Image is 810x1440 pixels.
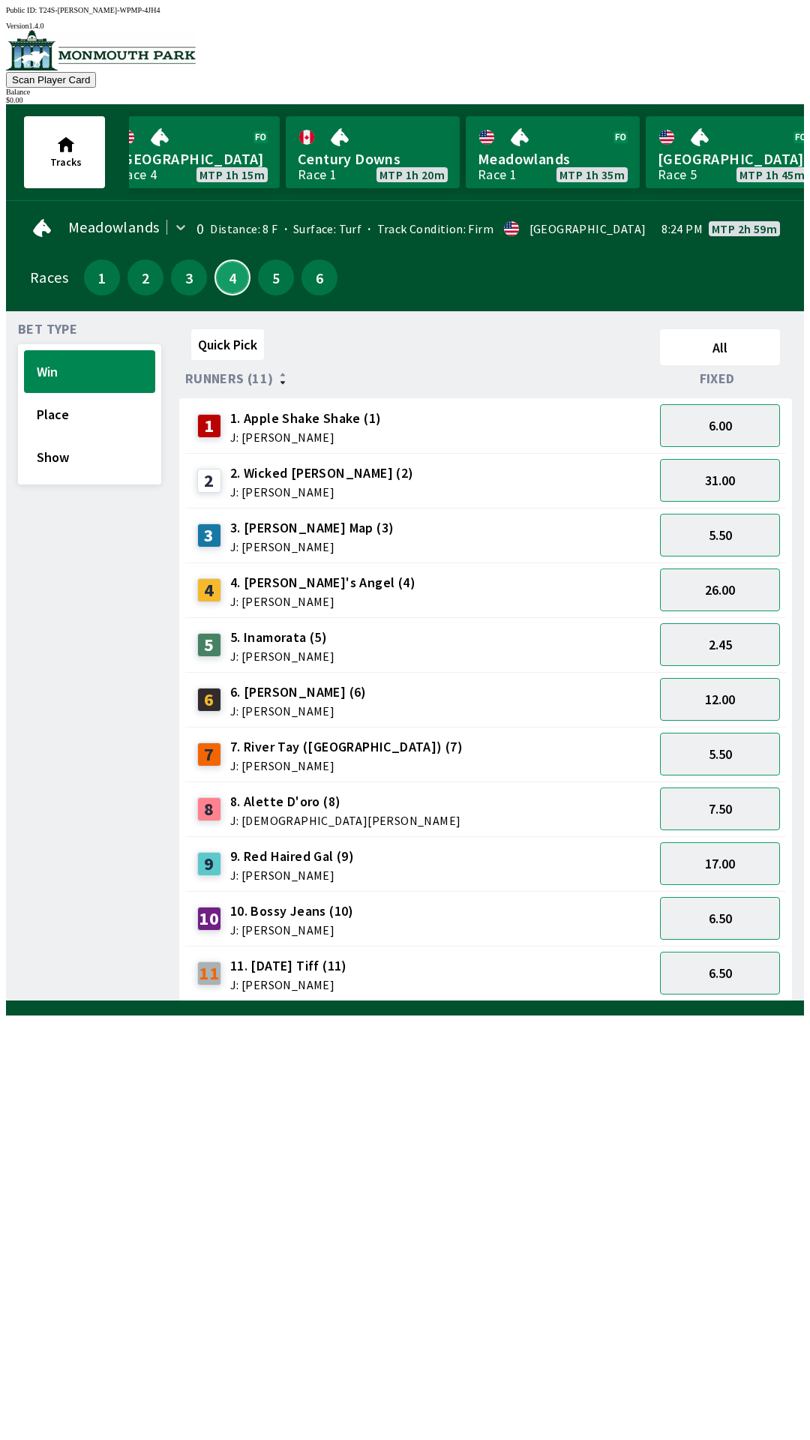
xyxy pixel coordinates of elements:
span: 6 [305,272,334,283]
button: 26.00 [660,568,780,611]
span: 12.00 [705,691,735,708]
div: 6 [197,688,221,712]
span: Meadowlands [68,221,159,233]
span: Place [37,406,142,423]
div: 9 [197,852,221,876]
span: MTP 1h 20m [379,169,445,181]
span: 3 [175,272,203,283]
span: Fixed [700,373,735,385]
span: J: [PERSON_NAME] [230,431,382,443]
div: [GEOGRAPHIC_DATA] [529,223,646,235]
button: 5.50 [660,733,780,775]
button: All [660,329,780,365]
button: 6.00 [660,404,780,447]
span: 3. [PERSON_NAME] Map (3) [230,518,394,538]
span: 1. Apple Shake Shake (1) [230,409,382,428]
span: Win [37,363,142,380]
button: 3 [171,259,207,295]
img: venue logo [6,30,196,70]
a: Century DownsRace 1MTP 1h 20m [286,116,460,188]
div: 1 [197,414,221,438]
span: MTP 1h 35m [559,169,625,181]
span: 8:24 PM [661,223,703,235]
div: 0 [196,223,204,235]
div: 5 [197,633,221,657]
span: 5.50 [709,745,732,763]
span: J: [PERSON_NAME] [230,979,347,991]
span: MTP 2h 59m [712,223,777,235]
span: 7. River Tay ([GEOGRAPHIC_DATA]) (7) [230,737,463,757]
div: Public ID: [6,6,804,14]
span: J: [PERSON_NAME] [230,650,334,662]
span: 5.50 [709,526,732,544]
span: 7.50 [709,800,732,817]
a: MeadowlandsRace 1MTP 1h 35m [466,116,640,188]
span: J: [DEMOGRAPHIC_DATA][PERSON_NAME] [230,814,461,826]
span: Surface: Turf [278,221,362,236]
div: Fixed [654,371,786,386]
button: 6.50 [660,897,780,940]
span: 9. Red Haired Gal (9) [230,847,354,866]
span: 11. [DATE] Tiff (11) [230,956,347,976]
button: Scan Player Card [6,72,96,88]
span: Century Downs [298,149,448,169]
span: Tracks [50,155,82,169]
button: 31.00 [660,459,780,502]
span: 6.00 [709,417,732,434]
span: [GEOGRAPHIC_DATA] [658,149,808,169]
span: 2. Wicked [PERSON_NAME] (2) [230,463,414,483]
span: J: [PERSON_NAME] [230,486,414,498]
button: 1 [84,259,120,295]
div: Race 1 [478,169,517,181]
span: J: [PERSON_NAME] [230,869,354,881]
span: 17.00 [705,855,735,872]
span: Meadowlands [478,149,628,169]
span: T24S-[PERSON_NAME]-WPMP-4JH4 [39,6,160,14]
button: 6 [301,259,337,295]
button: Quick Pick [191,329,264,360]
div: 3 [197,523,221,547]
button: Tracks [24,116,105,188]
button: 4 [214,259,250,295]
span: MTP 1h 15m [199,169,265,181]
span: J: [PERSON_NAME] [230,595,415,607]
div: 4 [197,578,221,602]
div: Race 4 [118,169,157,181]
div: Race 1 [298,169,337,181]
div: Race 5 [658,169,697,181]
div: Races [30,271,68,283]
a: [GEOGRAPHIC_DATA]Race 4MTP 1h 15m [106,116,280,188]
div: 7 [197,742,221,766]
button: Show [24,436,155,478]
span: All [667,339,773,356]
span: 5 [262,272,290,283]
span: MTP 1h 45m [739,169,805,181]
button: 2.45 [660,623,780,666]
div: 8 [197,797,221,821]
div: Runners (11) [185,371,654,386]
div: Balance [6,88,804,96]
div: Version 1.4.0 [6,22,804,30]
span: 2.45 [709,636,732,653]
span: 5. Inamorata (5) [230,628,334,647]
button: 5 [258,259,294,295]
span: 2 [131,272,160,283]
span: J: [PERSON_NAME] [230,924,354,936]
span: J: [PERSON_NAME] [230,760,463,772]
button: 5.50 [660,514,780,556]
span: 10. Bossy Jeans (10) [230,901,354,921]
button: Win [24,350,155,393]
div: 11 [197,961,221,985]
span: 26.00 [705,581,735,598]
button: 17.00 [660,842,780,885]
span: Bet Type [18,323,77,335]
span: Show [37,448,142,466]
div: 2 [197,469,221,493]
span: Quick Pick [198,336,257,353]
span: Track Condition: Firm [361,221,493,236]
span: J: [PERSON_NAME] [230,705,367,717]
button: 6.50 [660,952,780,994]
span: [GEOGRAPHIC_DATA] [118,149,268,169]
span: 6. [PERSON_NAME] (6) [230,682,367,702]
button: Place [24,393,155,436]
